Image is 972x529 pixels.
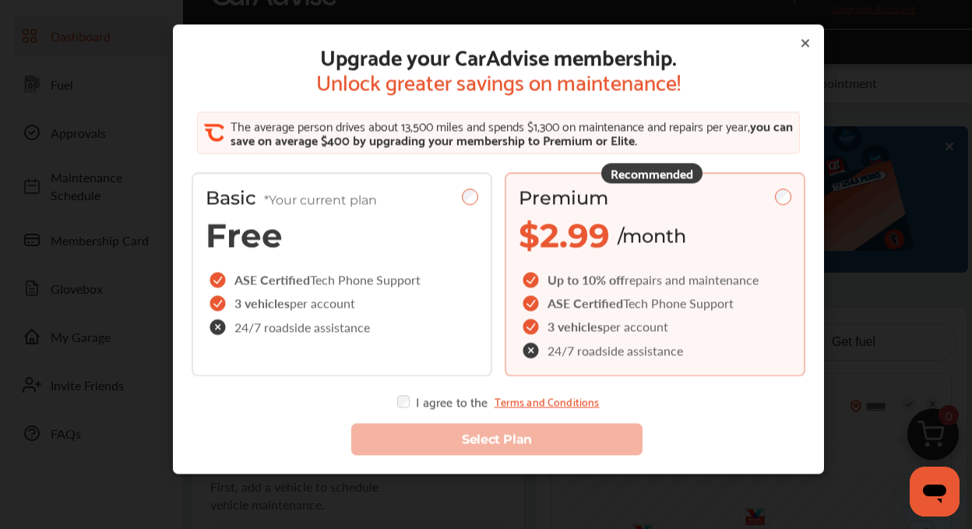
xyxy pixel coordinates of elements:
[548,344,683,357] span: 24/7 roadside assistance
[625,270,759,288] span: repairs and maintenance
[210,319,228,335] img: check-cross-icon.c68f34ea.svg
[234,294,290,312] span: 3 vehicles
[548,270,625,288] span: Up to 10% off
[206,186,377,209] span: Basic
[231,115,750,136] span: The average person drives about 13,500 miles and spends $1,300 on maintenance and repairs per year,
[910,467,960,517] iframe: Button to launch messaging window
[548,317,603,335] span: 3 vehicles
[234,321,370,333] span: 24/7 roadside assistance
[206,215,283,256] span: Free
[316,68,681,93] span: Unlock greater savings on maintenance!
[234,270,310,288] span: ASE Certified
[519,215,610,256] span: $2.99
[397,395,599,407] div: I agree to the
[523,295,541,311] img: checkIcon.6d469ec1.svg
[548,294,623,312] span: ASE Certified
[310,270,421,288] span: Tech Phone Support
[601,163,703,183] div: Recommended
[316,43,681,68] span: Upgrade your CarAdvise membership.
[495,395,600,407] a: Terms and Conditions
[290,294,355,312] span: per account
[523,272,541,287] img: checkIcon.6d469ec1.svg
[519,186,608,209] span: Premium
[603,317,668,335] span: per account
[623,294,734,312] span: Tech Phone Support
[523,319,541,334] img: checkIcon.6d469ec1.svg
[618,224,686,247] span: /month
[204,122,224,143] img: CA_CheckIcon.cf4f08d4.svg
[264,192,377,207] span: *Your current plan
[231,115,793,150] span: you can save on average $400 by upgrading your membership to Premium or Elite.
[523,342,541,358] img: check-cross-icon.c68f34ea.svg
[210,295,228,311] img: checkIcon.6d469ec1.svg
[210,272,228,287] img: checkIcon.6d469ec1.svg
